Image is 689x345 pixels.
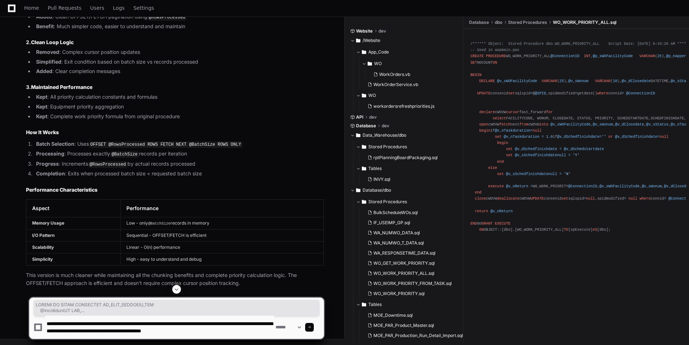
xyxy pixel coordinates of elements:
span: @ConnectionID [550,54,579,58]
span: 'N' [564,172,570,176]
span: = [599,135,602,139]
span: BEGIN [471,73,482,77]
span: set [508,91,515,95]
button: WO_WORK_PRIORITY_FROM_TASK.sql [365,278,459,289]
code: @BatchSize [148,221,170,226]
th: Performance [121,199,324,217]
span: 1.0 [546,135,552,139]
strong: Removed [36,49,59,55]
span: set [506,147,512,151]
span: set [562,196,568,201]
span: @v_dSchedfinishdate [515,147,557,151]
svg: Directory [362,197,366,206]
span: @ConnectionID [568,184,597,188]
span: close [475,196,486,201]
strong: Added [36,13,52,20]
button: Stored Procedures [356,141,458,153]
li: : All priority calculation constants and formulas [34,93,324,101]
span: deallocate [497,196,520,201]
li: : Much simpler code, easier to understand and maintain [34,22,324,31]
td: Linear - O(n) performance [121,241,324,253]
span: WO [374,61,382,67]
span: dev [369,114,377,120]
span: 25 [559,79,564,83]
span: else [488,166,497,170]
span: = [575,91,577,95]
strong: Processing [36,150,64,157]
td: Sequential - OFFSET/FETCH is efficient [121,229,324,241]
span: null [586,196,595,201]
span: = [530,128,533,133]
svg: Directory [362,164,366,173]
span: cursor [506,110,519,114]
svg: Directory [362,142,366,151]
span: @v_nTaskduration [504,135,539,139]
strong: Progress [36,161,59,167]
span: = [657,135,659,139]
span: null [659,135,668,139]
span: PROCEDURE [486,54,506,58]
strong: Simplified [36,59,61,65]
span: Stored Procedures [508,20,547,25]
span: @v_nReturn [490,209,513,213]
span: workordersrefreshpriorities.js [373,103,434,109]
h3: 3. [26,84,324,91]
span: Website [356,28,373,34]
button: App_Code [356,46,458,58]
span: = [559,172,562,176]
span: @v_nTaskduration [495,128,530,133]
span: DECLARE [479,79,495,83]
span: Home [24,6,39,10]
span: Tables [368,166,382,171]
span: @v_dClosedate [615,122,644,127]
strong: Added [36,68,52,74]
span: = [559,147,562,151]
span: @v_dSchedfinishdate [615,135,657,139]
span: WO [368,93,376,98]
span: = [568,153,571,157]
span: null [533,128,542,133]
svg: Directory [356,36,360,45]
button: WA_NUMWO_DATA.sql [365,228,459,238]
span: begin [497,141,508,145]
button: WorkOrderService.vb [365,80,454,90]
div: WO_WORK_PRIORITY_ALL , ( ), OUTPUT, ( ) OUTPUT NOCOUNT ( ), ( ), DATETIME, ( ), , DATETIME, DATET... [471,35,682,233]
span: WO_WORK_PRIORITY_ALL.sql [373,271,434,276]
svg: Directory [368,59,372,68]
button: BulkScheduleWOs.sql [365,208,459,218]
span: WO_GET_WORK_PRIORITY.sql [373,260,435,266]
code: @RowsProcessed [147,14,187,21]
span: WA_RESPONSETIME_DATA.sql [373,250,435,256]
span: Data_Warehouse/dbo [363,132,406,138]
span: = [624,196,626,201]
span: WO_WORK_PRIORITY_ALL.sql [553,20,616,25]
span: dev [378,28,386,34]
span: begin [479,128,490,133]
strong: Benefit [36,23,54,29]
li: : Exits when processed batch size < requested batch size [34,170,324,178]
li: : Complex cursor position updates [34,48,324,56]
li: : Increments by actual records processed [34,160,324,169]
span: Database [469,20,489,25]
span: @v_sWonum [593,122,613,127]
span: /Website [363,38,380,43]
strong: I/O Pattern [32,233,55,238]
span: @v_sStatus [646,122,669,127]
span: @v_dClosedate [622,79,651,83]
span: @v_sWOFacilityCode [551,122,591,127]
button: WO_WORK_PRIORITY_ALL.sql [365,268,459,278]
span: = [664,196,666,201]
code: OFFSET @RowsProcessed ROWS FETCH NEXT @BatchSize ROWS ONLY [89,141,243,148]
span: WA_NUMWO_T_DATA.sql [373,240,424,246]
span: fetch [499,122,511,127]
span: @v_sSchedfinishdatenull [515,153,566,157]
span: WO_WORK_PRIORITY_FROM_TASK.sql [373,281,452,286]
strong: Maintained Performance [31,84,92,90]
strong: How It Works [26,129,59,135]
span: set [495,135,501,139]
span: where [640,196,651,201]
span: Users [90,6,104,10]
button: rptPlanningBoardPackaging.sql [365,153,454,163]
span: @v_dSchedfinishdate [557,135,599,139]
span: @SPID [535,91,546,95]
